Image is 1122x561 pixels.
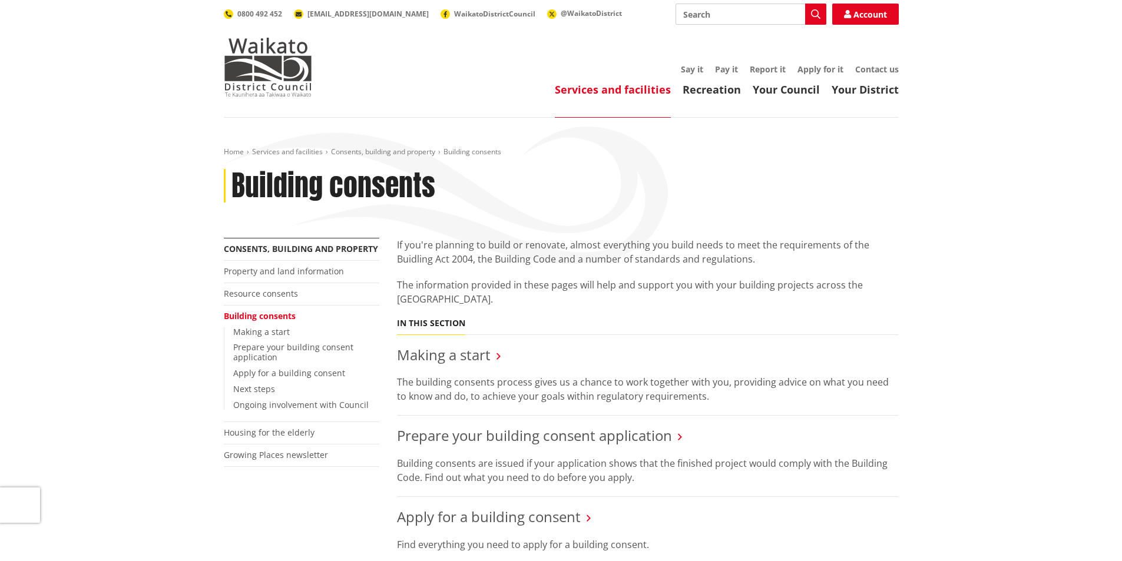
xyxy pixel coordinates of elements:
span: @WaikatoDistrict [561,8,622,18]
h1: Building consents [231,169,435,203]
p: The information provided in these pages will help and support you with your building projects acr... [397,278,899,306]
span: [EMAIL_ADDRESS][DOMAIN_NAME] [307,9,429,19]
a: Making a start [233,326,290,337]
a: Contact us [855,64,899,75]
a: Growing Places newsletter [224,449,328,460]
a: Property and land information [224,265,344,277]
input: Search input [676,4,826,25]
a: @WaikatoDistrict [547,8,622,18]
a: Resource consents [224,288,298,299]
a: Say it [681,64,703,75]
a: Recreation [683,82,741,97]
span: WaikatoDistrictCouncil [454,9,535,19]
a: Ongoing involvement with Council [233,399,369,410]
a: Consents, building and property [224,243,378,254]
img: Waikato District Council - Te Kaunihera aa Takiwaa o Waikato [224,38,312,97]
a: Next steps [233,383,275,394]
p: If you're planning to build or renovate, almost everything you build needs to meet the requiremen... [397,238,899,266]
a: Apply for it [797,64,843,75]
a: Building consents [224,310,296,321]
a: Account [832,4,899,25]
p: Find everything you need to apply for a building consent. [397,537,899,552]
a: Consents, building and property [331,147,435,157]
a: Pay it [715,64,738,75]
a: Report it [750,64,786,75]
h5: In this section [397,318,465,328]
span: 0800 492 452 [237,9,282,19]
span: Building consents [443,147,501,157]
p: Building consents are issued if your application shows that the finished project would comply wit... [397,456,899,484]
nav: breadcrumb [224,147,899,157]
a: Apply for a building consent [397,507,581,526]
a: Prepare your building consent application [233,341,353,363]
a: Services and facilities [252,147,323,157]
a: [EMAIL_ADDRESS][DOMAIN_NAME] [294,9,429,19]
a: 0800 492 452 [224,9,282,19]
a: Your District [832,82,899,97]
a: Housing for the elderly [224,427,315,438]
a: Prepare your building consent application [397,426,672,445]
a: WaikatoDistrictCouncil [441,9,535,19]
p: The building consents process gives us a chance to work together with you, providing advice on wh... [397,375,899,403]
a: Your Council [753,82,820,97]
a: Making a start [397,345,491,364]
a: Services and facilities [555,82,671,97]
a: Home [224,147,244,157]
a: Apply for a building consent [233,367,345,379]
